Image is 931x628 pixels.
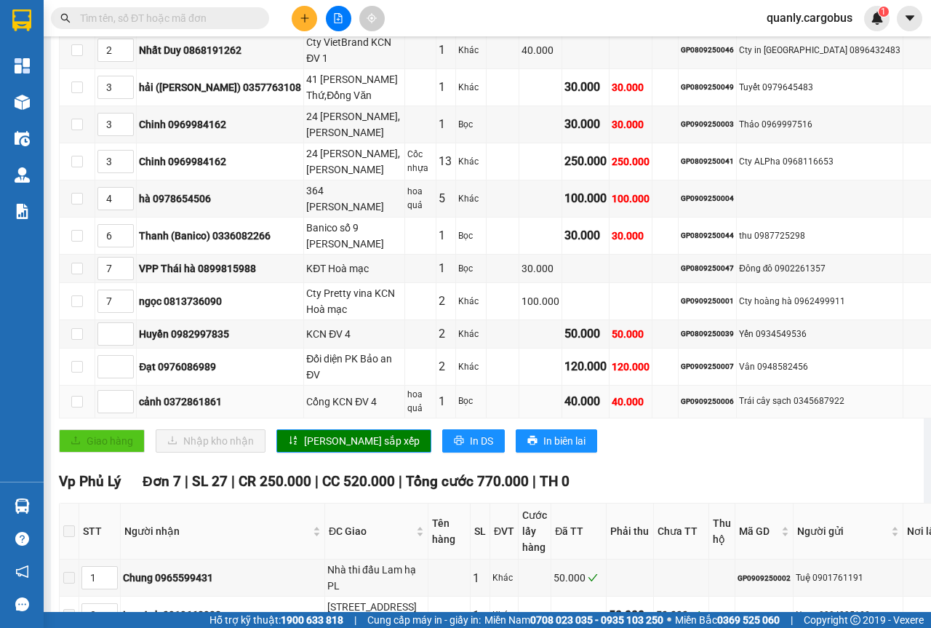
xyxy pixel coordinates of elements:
[139,42,301,58] div: Nhất Duy 0868191262
[428,504,471,560] th: Tên hàng
[484,612,663,628] span: Miền Nam
[15,565,29,579] span: notification
[564,226,607,245] div: 30.000
[306,326,402,342] div: KCN ĐV 4
[739,360,900,374] div: Vân 0948582456
[522,42,559,58] div: 40.000
[300,13,310,23] span: plus
[139,326,301,342] div: Huyền 0982997835
[60,13,71,23] span: search
[681,263,734,274] div: GP0809250047
[739,327,900,341] div: Yến 0934549536
[881,7,886,17] span: 1
[871,12,884,25] img: icon-new-feature
[458,327,484,341] div: Khác
[239,473,311,490] span: CR 250.000
[612,116,650,132] div: 30.000
[681,156,734,167] div: GP0809250041
[473,606,487,624] div: 1
[292,6,317,31] button: plus
[679,106,737,143] td: GP0909250003
[679,32,737,69] td: GP0809250046
[551,504,607,560] th: Đã TT
[739,295,900,309] div: Cty hoàng hà 0962499911
[675,612,780,628] span: Miền Bắc
[564,115,607,133] div: 30.000
[329,523,413,539] span: ĐC Giao
[333,13,343,23] span: file-add
[739,44,900,57] div: Cty in [GEOGRAPHIC_DATA] 0896432483
[588,573,598,583] span: check
[79,504,121,560] th: STT
[679,69,737,106] td: GP0809250049
[739,394,900,408] div: Trái cây sạch 0345687922
[439,392,453,410] div: 1
[124,523,310,539] span: Người nhận
[530,614,663,626] strong: 0708 023 035 - 0935 103 250
[879,7,889,17] sup: 1
[522,261,559,277] div: 30.000
[540,473,570,490] span: TH 0
[564,152,607,170] div: 250.000
[15,95,30,110] img: warehouse-icon
[739,81,900,95] div: Tuyết 0979645483
[679,320,737,349] td: GP0809250039
[612,228,650,244] div: 30.000
[276,429,431,453] button: sort-ascending[PERSON_NAME] sắp xếp
[458,295,484,309] div: Khác
[306,183,402,215] div: 364 [PERSON_NAME]
[399,473,402,490] span: |
[471,504,490,560] th: SL
[522,293,559,309] div: 100.000
[681,119,734,130] div: GP0909250003
[681,82,734,93] div: GP0809250049
[681,396,734,408] div: GP0909250006
[367,612,481,628] span: Cung cấp máy in - giấy in:
[458,192,484,206] div: Khác
[527,435,538,447] span: printer
[738,573,791,584] div: GP0909250002
[796,608,900,622] div: Ngọc 0904995122
[439,292,453,310] div: 2
[231,473,235,490] span: |
[473,569,487,587] div: 1
[681,193,734,204] div: GP0909250004
[458,394,484,408] div: Bọc
[492,571,516,585] div: Khác
[139,116,301,132] div: Chinh 0969984162
[139,394,301,410] div: cảnh 0372861861
[739,155,900,169] div: Cty ALPha 0968116653
[439,357,453,375] div: 2
[139,191,301,207] div: hà 0978654506
[439,78,453,96] div: 1
[850,615,860,625] span: copyright
[681,44,734,56] div: GP0809250046
[739,262,900,276] div: Đông đô 0902261357
[143,473,181,490] span: Đơn 7
[755,9,864,27] span: quanly.cargobus
[439,226,453,245] div: 1
[123,607,322,623] div: Lan Anh 0919668988
[679,255,737,283] td: GP0809250047
[681,230,734,242] div: GP0809250044
[458,262,484,276] div: Bọc
[612,154,650,170] div: 250.000
[306,34,402,66] div: Cty VietBrand KCN ĐV 1
[458,229,484,243] div: Bọc
[667,617,671,623] span: ⚪️
[439,115,453,133] div: 1
[738,610,791,621] div: GP0809250045
[139,154,301,170] div: Chinh 0969984162
[306,146,402,178] div: 24 [PERSON_NAME],[PERSON_NAME]
[139,228,301,244] div: Thanh (Banico) 0336082266
[12,9,31,31] img: logo-vxr
[15,131,30,146] img: warehouse-icon
[15,58,30,73] img: dashboard-icon
[564,325,607,343] div: 50.000
[80,10,252,26] input: Tìm tên, số ĐT hoặc mã đơn
[681,295,734,307] div: GP0909250001
[442,429,505,453] button: printerIn DS
[15,167,30,183] img: warehouse-icon
[735,560,794,597] td: GP0909250002
[407,185,433,212] div: hoa quả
